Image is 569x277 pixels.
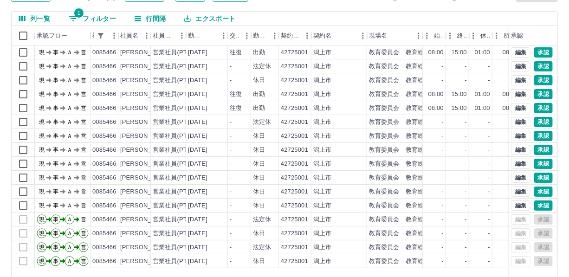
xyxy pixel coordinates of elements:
div: 現場名 [369,26,387,45]
div: 0085466 [92,146,116,155]
div: 0085466 [92,104,116,113]
div: 社員名 [118,26,151,45]
div: [PERSON_NAME] [120,62,171,71]
div: 契約名 [313,26,331,45]
div: 08:00 [503,48,518,57]
div: 往復 [230,90,242,99]
div: 往復 [230,48,242,57]
text: 営 [81,105,86,111]
div: 教育委員会 教育総務課 [369,229,436,238]
text: Ａ [67,63,72,70]
button: 編集 [511,187,530,197]
div: 営業社員(PT契約) [153,160,201,168]
div: 42725001 [281,76,308,85]
text: 事 [53,216,58,223]
div: - [465,174,467,182]
div: 42725001 [281,187,308,196]
div: 潟上市 [313,104,331,113]
button: 編集 [511,75,530,85]
div: 0085466 [92,201,116,210]
div: 教育委員会 教育総務課 [369,76,436,85]
div: 潟上市 [313,187,331,196]
div: - [442,187,444,196]
div: 休日 [253,160,265,168]
text: Ａ [67,202,72,209]
text: 現 [39,63,45,70]
div: - [488,201,490,210]
div: - [230,132,232,141]
div: 社員名 [120,26,138,45]
div: 教育委員会 教育総務課 [369,132,436,141]
div: 0085466 [92,118,116,127]
div: - [465,62,467,71]
div: 営業社員(PT契約) [153,104,201,113]
button: メニュー [268,29,282,43]
div: 出勤 [253,90,265,99]
text: Ａ [67,188,72,195]
div: 休日 [253,174,265,182]
div: 休憩 [469,26,492,45]
div: - [230,187,232,196]
button: フィルター表示 [61,12,123,26]
div: [PERSON_NAME] [120,187,171,196]
div: 教育委員会 教育総務課 [369,187,436,196]
div: - [230,201,232,210]
button: フィルター表示 [94,29,107,42]
div: 始業 [423,26,446,45]
div: 0085466 [92,243,116,252]
div: - [465,215,467,224]
button: メニュー [300,29,314,43]
div: 営業社員(PT契約) [153,76,201,85]
span: 1 [74,8,84,18]
text: 事 [53,161,58,167]
div: - [488,132,490,141]
div: - [442,215,444,224]
div: - [488,62,490,71]
div: [PERSON_NAME] [120,160,171,168]
div: [PERSON_NAME] [120,76,171,85]
text: 営 [81,174,86,181]
button: 編集 [511,47,530,58]
div: 終業 [457,26,467,45]
button: 承認 [534,61,553,71]
div: 勤務区分 [251,26,279,45]
div: 潟上市 [313,229,331,238]
div: 休日 [253,201,265,210]
button: 承認 [534,200,553,211]
div: 教育委員会 教育総務課 [369,215,436,224]
text: 事 [53,119,58,125]
button: エクスポート [177,12,243,26]
div: - [465,146,467,155]
text: 事 [53,188,58,195]
div: [DATE] [188,62,207,71]
text: Ａ [67,147,72,153]
div: - [442,229,444,238]
div: - [442,146,444,155]
div: 0085466 [92,215,116,224]
div: 休日 [253,229,265,238]
div: [DATE] [188,174,207,182]
button: 承認 [534,47,553,58]
text: 事 [53,147,58,153]
div: [DATE] [188,201,207,210]
button: 編集 [511,89,530,99]
div: 教育委員会 教育総務課 [369,48,436,57]
text: 営 [81,63,86,70]
div: 42725001 [281,229,308,238]
text: Ａ [67,119,72,125]
div: 勤務区分 [253,26,268,45]
text: Ａ [67,174,72,181]
div: 0085466 [92,62,116,71]
div: [PERSON_NAME] [120,104,171,113]
text: Ａ [67,230,72,237]
div: 交通費 [228,26,251,45]
button: 編集 [511,131,530,141]
div: 休日 [253,187,265,196]
text: 現 [39,174,45,181]
div: 42725001 [281,160,308,168]
div: - [488,215,490,224]
div: 潟上市 [313,118,331,127]
div: 潟上市 [313,146,331,155]
div: - [488,229,490,238]
text: Ａ [67,49,72,56]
